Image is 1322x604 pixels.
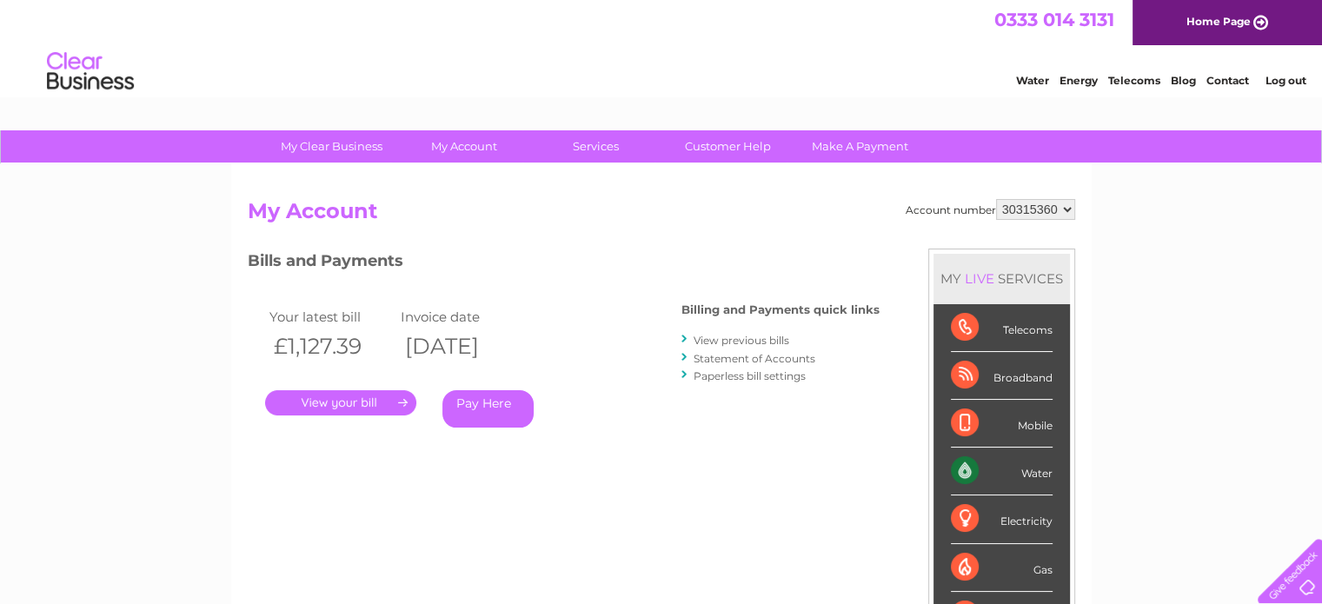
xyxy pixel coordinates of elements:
a: Customer Help [656,130,800,163]
div: Electricity [951,495,1053,543]
a: Make A Payment [788,130,932,163]
h2: My Account [248,199,1075,232]
a: . [265,390,416,415]
a: Blog [1171,74,1196,87]
h4: Billing and Payments quick links [681,303,880,316]
th: £1,127.39 [265,329,396,364]
a: Water [1016,74,1049,87]
th: [DATE] [396,329,528,364]
div: Clear Business is a trading name of Verastar Limited (registered in [GEOGRAPHIC_DATA] No. 3667643... [251,10,1073,84]
div: MY SERVICES [933,254,1070,303]
td: Your latest bill [265,305,396,329]
a: My Clear Business [260,130,403,163]
a: Pay Here [442,390,534,428]
a: Energy [1060,74,1098,87]
div: Mobile [951,400,1053,448]
div: Water [951,448,1053,495]
h3: Bills and Payments [248,249,880,279]
a: Statement of Accounts [694,352,815,365]
a: My Account [392,130,535,163]
a: View previous bills [694,334,789,347]
a: Telecoms [1108,74,1160,87]
a: Log out [1265,74,1305,87]
a: Services [524,130,668,163]
div: LIVE [961,270,998,287]
div: Account number [906,199,1075,220]
img: logo.png [46,45,135,98]
a: Paperless bill settings [694,369,806,382]
a: Contact [1206,74,1249,87]
a: 0333 014 3131 [994,9,1114,30]
td: Invoice date [396,305,528,329]
div: Gas [951,544,1053,592]
div: Broadband [951,352,1053,400]
div: Telecoms [951,304,1053,352]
